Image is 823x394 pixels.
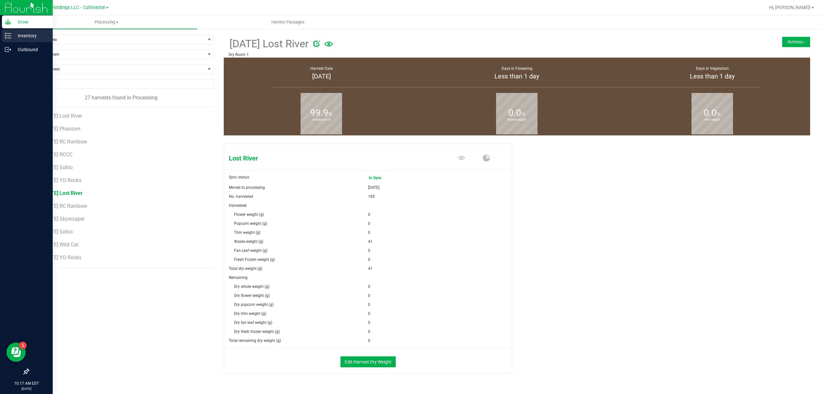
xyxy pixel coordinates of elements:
span: [DATE] RC Rainbow [43,203,87,209]
span: [DATE] Ahhberry [43,267,80,273]
span: [DATE] Lost River [43,113,82,119]
div: Days in Vegetation [623,66,802,71]
span: 185 [368,192,375,201]
span: Filter by Strain [29,50,205,59]
span: select [205,35,213,44]
span: [DATE] Phantom [43,126,80,132]
span: 0 [368,255,370,264]
span: [DATE] Skyscraper [43,216,85,222]
inline-svg: Inventory [5,32,11,39]
span: [DATE] Lost River [229,36,309,52]
span: Dry whole weight (g) [234,284,269,289]
span: 0 [368,219,370,228]
span: Riviera Creek Holdings LLC - Cultivation [23,5,105,10]
span: Total dry weight (g) [229,266,262,271]
span: [DATE] YO Rocks [43,254,81,261]
button: Actions [782,37,810,47]
a: Processing [15,15,197,29]
span: Sync status [229,175,249,179]
p: Outbound [11,46,50,53]
div: [DATE] [232,71,411,81]
div: 27 harvests found in Processing [28,94,214,102]
div: Harvest Date [232,66,411,71]
p: 10:17 AM EDT [3,380,50,386]
span: Flower weight (g) [234,212,264,217]
group-info-box: Days in flowering [424,58,610,89]
span: Dry fresh frozen weight (g) [234,329,280,334]
group-info-box: Moisture loss % [229,89,414,135]
span: Dry trim weight (g) [234,311,266,316]
span: 0 [368,318,370,327]
div: Days in Flowering [427,66,607,71]
span: 0 [368,309,370,318]
group-info-box: Flower weight % [424,89,610,135]
b: moisture loss [301,91,342,149]
span: Moved to processing [229,185,265,190]
iframe: Resource center [6,343,26,362]
group-info-box: Trim weight % [620,89,805,135]
p: Grow [11,18,50,26]
span: Remaining [229,275,248,280]
span: Popcorn weight (g) [234,221,267,226]
div: Less than 1 day [427,71,607,81]
p: Dry Room 1 [229,52,708,58]
span: [DATE] Sohio [43,164,73,170]
span: 0 [368,210,370,219]
button: Edit Harvest Dry Weight [340,356,396,367]
span: In Sync [369,173,394,182]
span: 0 [368,300,370,309]
span: [DATE] [368,183,379,192]
span: Dry flower weight (g) [234,293,270,298]
a: Harvest Packages [197,15,379,29]
iframe: Resource center unread badge [19,342,27,349]
span: 0 [368,291,370,300]
b: trim weight [692,91,733,149]
span: 0 [368,282,370,291]
span: Hi, [PERSON_NAME]! [769,5,811,10]
span: 0 [368,336,370,345]
span: Harvested [229,203,247,208]
span: 41 [368,264,373,273]
inline-svg: Grow [5,19,11,25]
span: Lost River [224,153,417,163]
span: [DATE] Lost River [43,190,83,196]
span: [DATE] Sohio [43,229,73,235]
span: Processing [15,19,197,25]
span: Harvest Packages [263,19,313,25]
span: Trim weight (g) [234,230,260,235]
span: No. harvested [229,194,253,199]
span: Fresh Frozen weight (g) [234,257,275,262]
b: flower weight [496,91,538,149]
span: Total remaining dry weight (g) [229,338,281,343]
span: [DATE] Wild Cat [43,242,78,248]
span: [DATE] RC Rainbow [43,139,87,145]
p: [DATE] [3,386,50,391]
span: Find a Harvest [29,65,205,74]
group-info-box: Days in vegetation [620,58,805,89]
span: Dry fan leaf weight (g) [234,320,272,325]
span: Filter by area [29,35,205,44]
input: NO DATA FOUND [29,79,213,88]
span: In Sync [368,173,395,183]
span: [DATE] RCCC [43,151,72,158]
div: Less than 1 day [623,71,802,81]
span: 0 [368,246,370,255]
span: 0 [368,228,370,237]
span: Fan Leaf weight (g) [234,248,267,253]
inline-svg: Outbound [5,46,11,53]
p: Inventory [11,32,50,40]
span: 41 [368,237,373,246]
span: 0 [368,327,370,336]
span: Waste weight (g) [234,239,263,244]
group-info-box: Harvest Date [229,58,414,89]
span: Dry popcorn weight (g) [234,302,274,307]
span: [DATE] YO Rocks [43,177,81,183]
